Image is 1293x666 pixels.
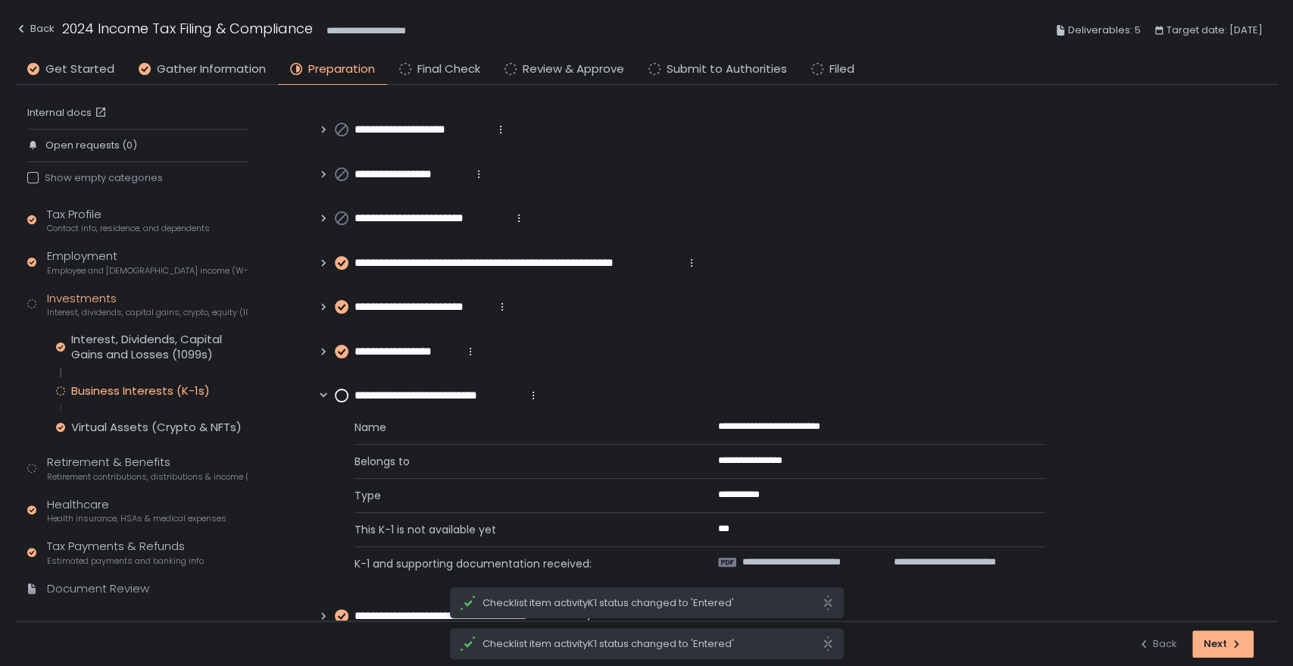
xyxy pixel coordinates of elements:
[47,538,204,567] div: Tax Payments & Refunds
[47,496,226,525] div: Healthcare
[47,471,248,483] span: Retirement contributions, distributions & income (1099-R, 5498)
[45,61,114,78] span: Get Started
[1068,21,1141,39] span: Deliverables: 5
[822,636,834,652] svg: close
[71,420,242,435] div: Virtual Assets (Crypto & NFTs)
[47,206,210,235] div: Tax Profile
[47,223,210,234] span: Contact info, residence, and dependents
[62,18,313,39] h1: 2024 Income Tax Filing & Compliance
[483,596,822,610] span: Checklist item activityK1 status changed to 'Entered'
[354,488,682,503] span: Type
[15,18,55,43] button: Back
[1167,21,1263,39] span: Target date: [DATE]
[354,454,682,469] span: Belongs to
[27,106,110,120] a: Internal docs
[1204,637,1242,651] div: Next
[829,61,854,78] span: Filed
[417,61,480,78] span: Final Check
[47,555,204,567] span: Estimated payments and banking info
[15,20,55,38] div: Back
[71,332,248,362] div: Interest, Dividends, Capital Gains and Losses (1099s)
[523,61,624,78] span: Review & Approve
[1138,637,1177,651] div: Back
[822,595,834,611] svg: close
[354,420,682,435] span: Name
[47,513,226,524] span: Health insurance, HSAs & medical expenses
[1192,630,1254,658] button: Next
[1138,630,1177,658] button: Back
[47,248,248,277] div: Employment
[47,454,248,483] div: Retirement & Benefits
[308,61,375,78] span: Preparation
[354,522,682,537] span: This K-1 is not available yet
[71,383,210,399] div: Business Interests (K-1s)
[483,637,822,651] span: Checklist item activityK1 status changed to 'Entered'
[47,265,248,277] span: Employee and [DEMOGRAPHIC_DATA] income (W-2s)
[667,61,787,78] span: Submit to Authorities
[47,290,248,319] div: Investments
[157,61,266,78] span: Gather Information
[45,139,137,152] span: Open requests (0)
[47,307,248,318] span: Interest, dividends, capital gains, crypto, equity (1099s, K-1s)
[47,580,149,598] div: Document Review
[354,556,682,571] span: K-1 and supporting documentation received:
